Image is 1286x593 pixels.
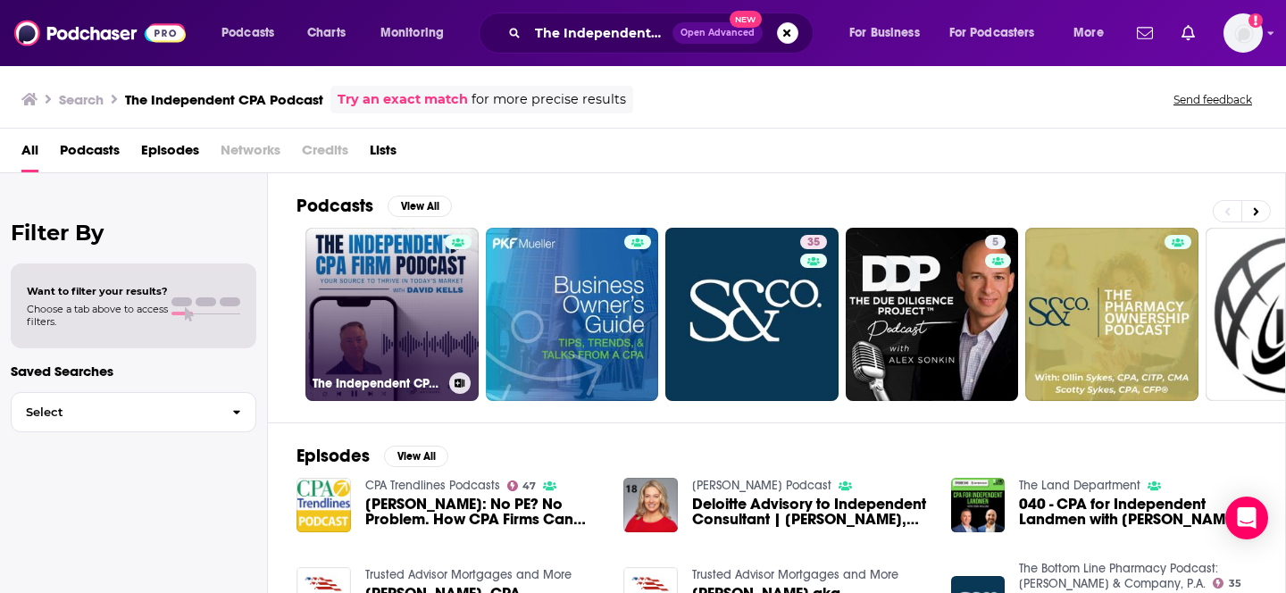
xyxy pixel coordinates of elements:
img: User Profile [1223,13,1263,53]
a: Lists [370,136,397,172]
button: open menu [1061,19,1126,47]
span: 5 [992,234,998,252]
button: Open AdvancedNew [672,22,763,44]
a: All [21,136,38,172]
span: Networks [221,136,280,172]
span: Logged in as morganm92295 [1223,13,1263,53]
span: Select [12,406,218,418]
a: 5 [985,235,1006,249]
button: open menu [938,19,1061,47]
span: Open Advanced [681,29,755,38]
span: 35 [807,234,820,252]
span: Choose a tab above to access filters. [27,303,168,328]
h3: The Independent CPA Firm Podcast: Your Source to Thrive in [DATE] Market [313,376,442,391]
span: Monitoring [380,21,444,46]
img: Phil Whitman: No PE? No Problem. How CPA Firms Can Stay Fiercely Independent | Gear Up For Growth [296,478,351,532]
a: Episodes [141,136,199,172]
a: Show notifications dropdown [1174,18,1202,48]
a: EpisodesView All [296,445,448,467]
span: For Business [849,21,920,46]
a: Charts [296,19,356,47]
input: Search podcasts, credits, & more... [528,19,672,47]
span: Deloitte Advisory to Independent Consultant | [PERSON_NAME], CPA [692,497,930,527]
div: Search podcasts, credits, & more... [496,13,831,54]
span: Want to filter your results? [27,285,168,297]
span: New [730,11,762,28]
a: Show notifications dropdown [1130,18,1160,48]
a: Phil Whitman: No PE? No Problem. How CPA Firms Can Stay Fiercely Independent | Gear Up For Growth [365,497,603,527]
span: Charts [307,21,346,46]
h2: Episodes [296,445,370,467]
a: 5 [846,228,1019,401]
a: Sam Taylor Podcast [692,478,831,493]
span: for more precise results [472,89,626,110]
img: Deloitte Advisory to Independent Consultant | Bryce Cross, CPA [623,478,678,532]
button: open menu [368,19,467,47]
a: Try an exact match [338,89,468,110]
a: 35 [665,228,839,401]
span: 47 [522,482,536,490]
a: 040 - CPA for Independent Landmen with Josh Mullins [1019,497,1257,527]
a: 35 [1213,578,1241,589]
a: Trusted Advisor Mortgages and More [365,567,572,582]
a: 47 [507,480,537,491]
h3: The Independent CPA Podcast [125,91,323,108]
a: CPA Trendlines Podcasts [365,478,500,493]
div: Open Intercom Messenger [1225,497,1268,539]
span: More [1073,21,1104,46]
a: PodcastsView All [296,195,452,217]
span: 35 [1229,580,1241,588]
svg: Add a profile image [1248,13,1263,28]
a: The Land Department [1019,478,1140,493]
button: Show profile menu [1223,13,1263,53]
button: Select [11,392,256,432]
h3: Search [59,91,104,108]
span: [PERSON_NAME]: No PE? No Problem. How CPA Firms Can Stay Fiercely Independent | Gear Up For Growth [365,497,603,527]
h2: Filter By [11,220,256,246]
img: Podchaser - Follow, Share and Rate Podcasts [14,16,186,50]
a: 35 [800,235,827,249]
span: Podcasts [221,21,274,46]
a: The Bottom Line Pharmacy Podcast: Sykes & Company, P.A. [1019,561,1218,591]
a: Trusted Advisor Mortgages and More [692,567,898,582]
a: Deloitte Advisory to Independent Consultant | Bryce Cross, CPA [692,497,930,527]
a: The Independent CPA Firm Podcast: Your Source to Thrive in [DATE] Market [305,228,479,401]
button: open menu [209,19,297,47]
button: open menu [837,19,942,47]
button: View All [388,196,452,217]
h2: Podcasts [296,195,373,217]
button: View All [384,446,448,467]
button: Send feedback [1168,92,1257,107]
span: 040 - CPA for Independent Landmen with [PERSON_NAME] [1019,497,1257,527]
span: For Podcasters [949,21,1035,46]
a: Podcasts [60,136,120,172]
span: Credits [302,136,348,172]
p: Saved Searches [11,363,256,380]
img: 040 - CPA for Independent Landmen with Josh Mullins [951,478,1006,532]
